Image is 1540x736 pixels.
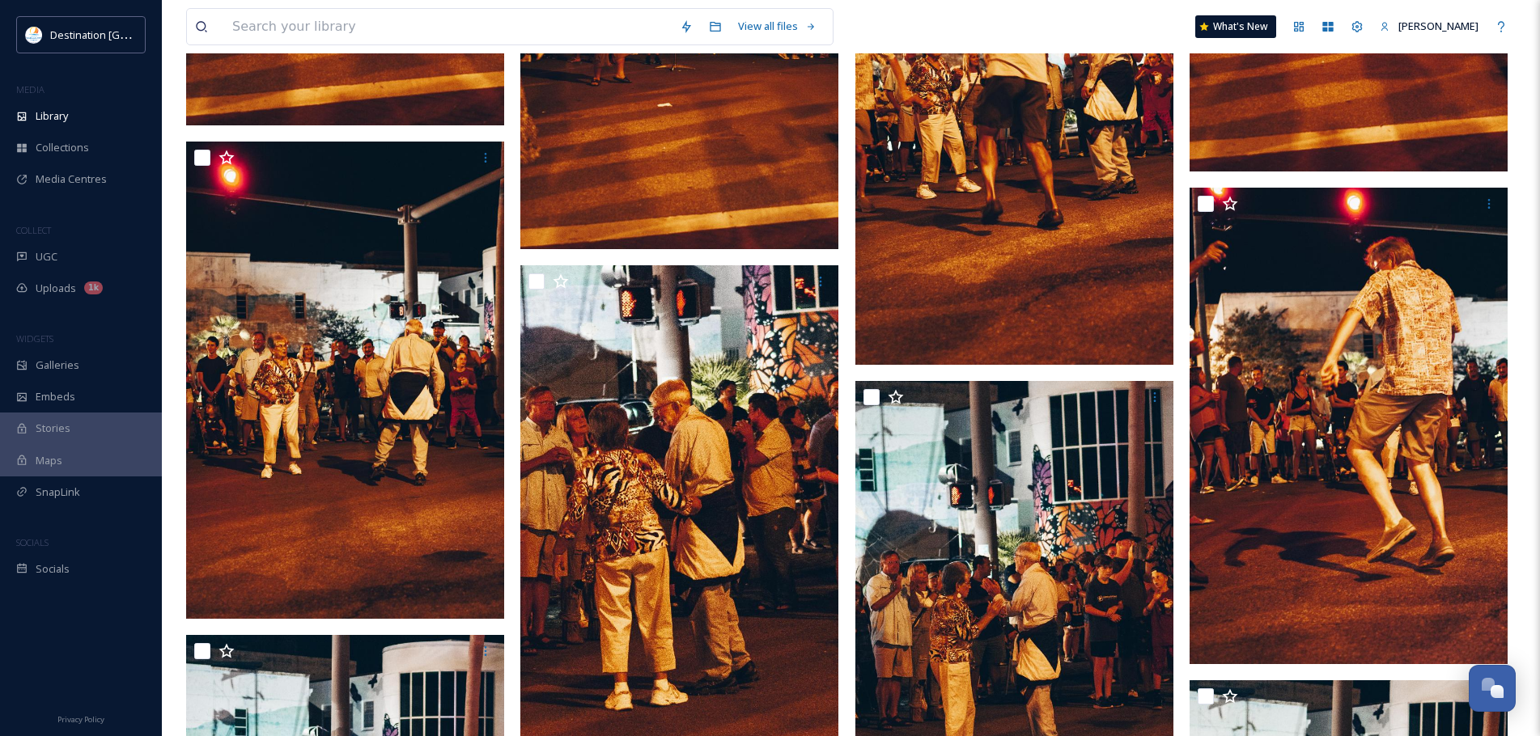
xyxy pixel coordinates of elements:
[36,140,89,155] span: Collections
[186,142,504,619] img: Photo Sep 25, 6 35 42 PM.jpg
[57,709,104,728] a: Privacy Policy
[36,561,70,577] span: Socials
[84,281,103,294] div: 1k
[1372,11,1487,42] a: [PERSON_NAME]
[16,83,45,95] span: MEDIA
[16,224,51,236] span: COLLECT
[730,11,825,42] a: View all files
[36,108,68,124] span: Library
[16,536,49,548] span: SOCIALS
[26,27,42,43] img: download.png
[36,357,79,373] span: Galleries
[1469,665,1516,712] button: Open Chat
[57,714,104,725] span: Privacy Policy
[224,9,672,44] input: Search your library
[36,249,57,264] span: UGC
[50,27,211,42] span: Destination [GEOGRAPHIC_DATA]
[36,281,76,296] span: Uploads
[36,389,75,404] span: Embeds
[1190,188,1508,665] img: Photo Sep 25, 6 35 47 PM.jpg
[36,171,107,187] span: Media Centres
[16,332,53,345] span: WIDGETS
[1195,15,1276,38] a: What's New
[36,453,62,468] span: Maps
[1398,19,1478,33] span: [PERSON_NAME]
[36,421,70,436] span: Stories
[36,484,80,500] span: SnapLink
